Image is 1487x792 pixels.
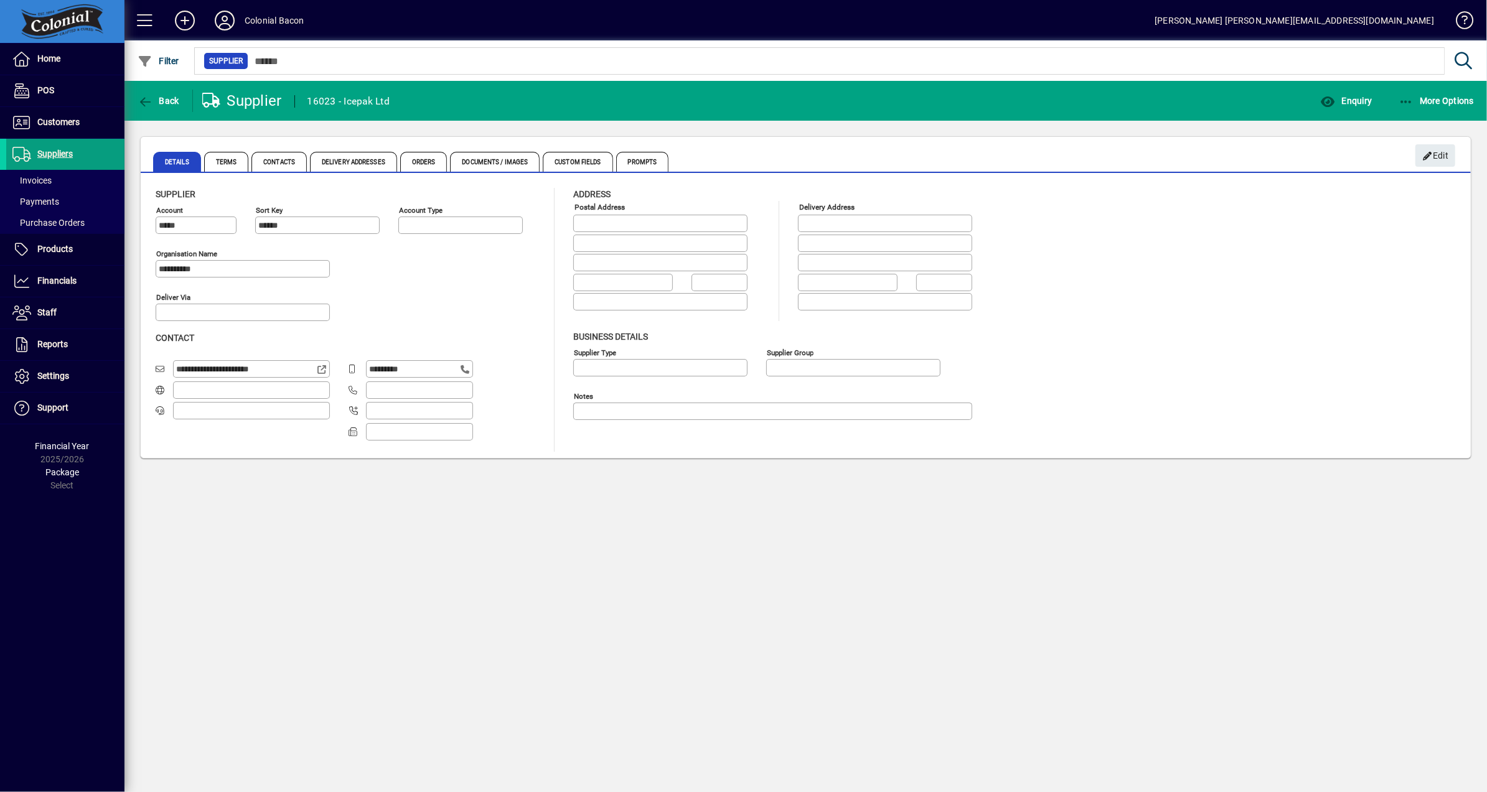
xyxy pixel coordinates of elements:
[138,56,179,66] span: Filter
[6,297,124,328] a: Staff
[35,441,90,451] span: Financial Year
[37,403,68,412] span: Support
[165,9,205,32] button: Add
[37,307,57,317] span: Staff
[209,55,243,67] span: Supplier
[251,152,307,172] span: Contacts
[450,152,540,172] span: Documents / Images
[1155,11,1434,30] div: [PERSON_NAME] [PERSON_NAME][EMAIL_ADDRESS][DOMAIN_NAME]
[37,117,80,127] span: Customers
[6,266,124,297] a: Financials
[156,189,195,199] span: Supplier
[767,348,814,356] mat-label: Supplier group
[124,90,193,112] app-page-header-button: Back
[138,96,179,106] span: Back
[37,371,69,381] span: Settings
[573,189,611,199] span: Address
[6,44,124,75] a: Home
[156,206,183,215] mat-label: Account
[153,152,201,172] span: Details
[573,332,648,342] span: Business details
[1447,2,1471,43] a: Knowledge Base
[134,90,182,112] button: Back
[1422,146,1449,166] span: Edit
[156,333,194,343] span: Contact
[6,329,124,360] a: Reports
[307,91,390,111] div: 16023 - Icepak Ltd
[37,339,68,349] span: Reports
[1396,90,1478,112] button: More Options
[37,244,73,254] span: Products
[6,393,124,424] a: Support
[12,175,52,185] span: Invoices
[156,293,190,302] mat-label: Deliver via
[204,152,249,172] span: Terms
[1317,90,1375,112] button: Enquiry
[6,212,124,233] a: Purchase Orders
[37,149,73,159] span: Suppliers
[543,152,612,172] span: Custom Fields
[256,206,283,215] mat-label: Sort key
[574,348,616,356] mat-label: Supplier type
[37,85,54,95] span: POS
[12,197,59,207] span: Payments
[399,206,443,215] mat-label: Account Type
[400,152,448,172] span: Orders
[1320,96,1372,106] span: Enquiry
[6,234,124,265] a: Products
[245,11,304,30] div: Colonial Bacon
[310,152,397,172] span: Delivery Addresses
[205,9,245,32] button: Profile
[616,152,669,172] span: Prompts
[6,170,124,191] a: Invoices
[134,50,182,72] button: Filter
[6,361,124,392] a: Settings
[156,249,217,258] mat-label: Organisation name
[1399,96,1475,106] span: More Options
[202,91,282,111] div: Supplier
[37,276,77,286] span: Financials
[37,54,60,63] span: Home
[6,75,124,106] a: POS
[45,467,79,477] span: Package
[6,191,124,212] a: Payments
[12,218,85,228] span: Purchase Orders
[574,391,593,400] mat-label: Notes
[1415,144,1455,167] button: Edit
[6,107,124,138] a: Customers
